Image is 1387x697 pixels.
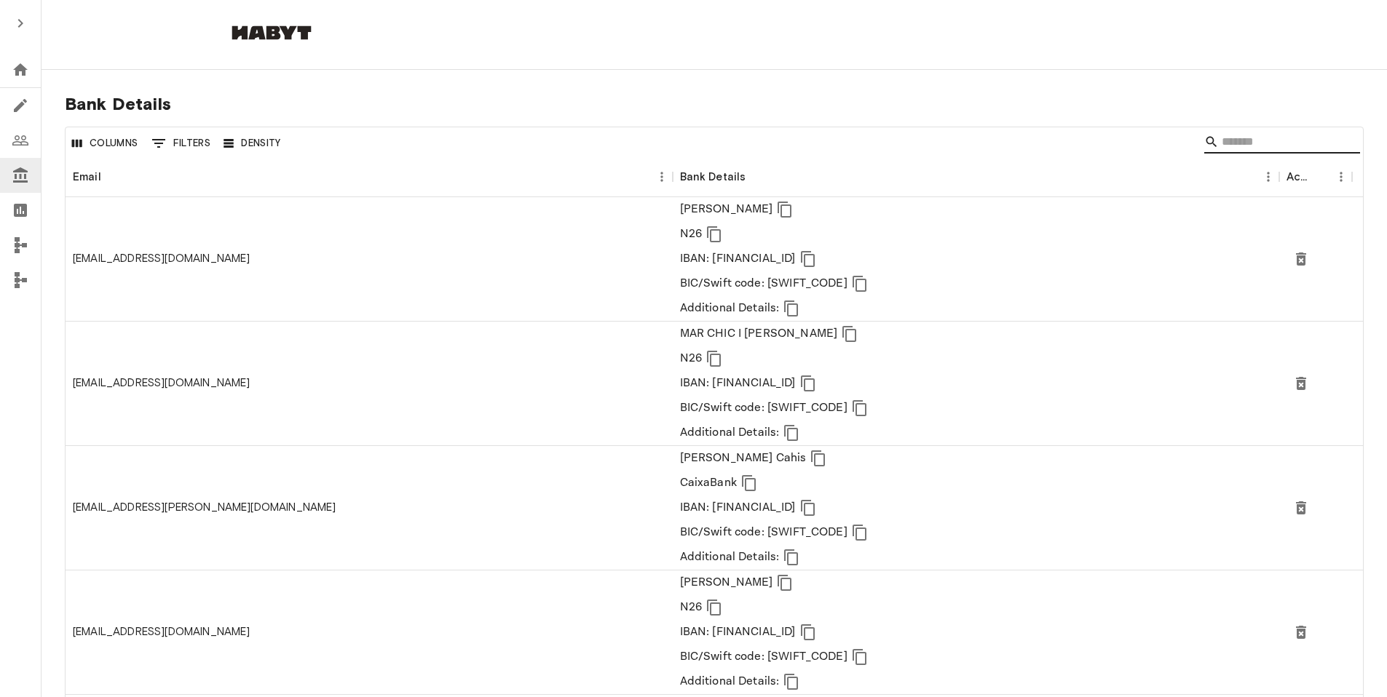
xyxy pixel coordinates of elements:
[680,499,796,517] p: IBAN: [FINANCIAL_ID]
[73,251,250,266] div: 0000againism@gmail.com
[680,574,773,592] p: [PERSON_NAME]
[680,325,838,343] p: MAR CHIC I [PERSON_NAME]
[673,156,1280,197] div: Bank Details
[680,450,807,467] p: [PERSON_NAME] Cahis
[1310,167,1330,187] button: Sort
[680,300,780,317] p: Additional Details:
[228,25,315,40] img: Habyt
[680,226,702,243] p: N26
[73,156,101,197] div: Email
[65,93,1364,115] span: Bank Details
[66,156,673,197] div: Email
[73,375,250,391] div: 00chicmar@gmail.com
[680,599,702,616] p: N26
[680,549,780,566] p: Additional Details:
[680,201,773,218] p: [PERSON_NAME]
[101,167,122,187] button: Sort
[680,399,847,417] p: BIC/Swift code: [SWIFT_CODE]
[680,648,847,666] p: BIC/Swift code: [SWIFT_CODE]
[746,167,766,187] button: Sort
[680,156,746,197] div: Bank Details
[651,166,673,188] button: Menu
[220,132,285,155] button: Density
[73,624,250,640] div: 0605eva@gmail.com
[1257,166,1279,188] button: Menu
[680,524,847,541] p: BIC/Swift code: [SWIFT_CODE]
[680,350,702,367] p: N26
[680,375,796,392] p: IBAN: [FINANCIAL_ID]
[680,474,737,492] p: CaixaBank
[680,673,780,690] p: Additional Details:
[680,275,847,292] p: BIC/Swift code: [SWIFT_CODE]
[680,250,796,268] p: IBAN: [FINANCIAL_ID]
[68,132,142,155] button: Select columns
[680,424,780,442] p: Additional Details:
[1330,166,1352,188] button: Menu
[680,624,796,641] p: IBAN: [FINANCIAL_ID]
[1287,156,1310,197] div: Actions
[148,132,215,155] button: Show filters
[1204,130,1360,156] div: Search
[73,500,336,515] div: 04.cruz.g@gmail.com
[1279,156,1352,197] div: Actions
